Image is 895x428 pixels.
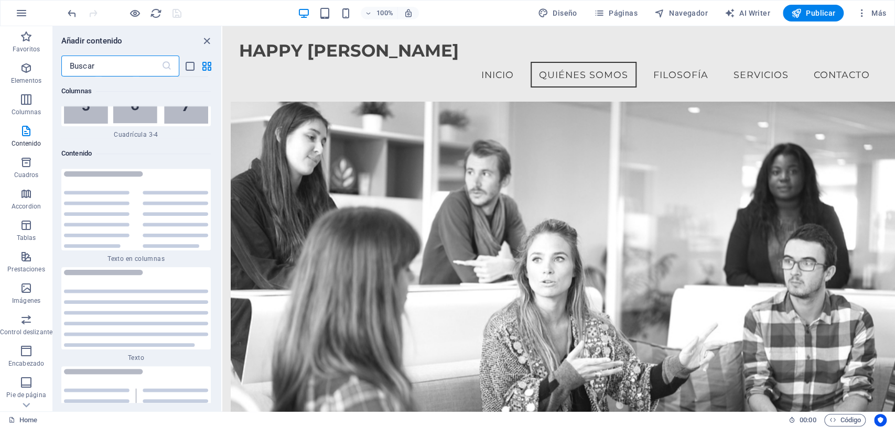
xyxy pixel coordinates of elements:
[361,7,398,19] button: 100%
[791,8,836,18] span: Publicar
[594,8,638,18] span: Páginas
[856,8,886,18] span: Más
[12,202,41,211] p: Accordion
[14,171,39,179] p: Cuadros
[824,414,866,426] button: Código
[650,5,712,21] button: Navegador
[807,416,808,424] span: :
[534,5,581,21] button: Diseño
[64,270,208,347] img: text.svg
[8,414,37,426] a: Haz clic para cancelar la selección y doble clic para abrir páginas
[61,85,211,97] h6: Columnas
[7,265,45,273] p: Prestaciones
[720,5,774,21] button: AI Writer
[829,414,861,426] span: Código
[6,391,46,399] p: Pie de página
[11,76,41,85] p: Elementos
[66,7,78,19] button: undo
[376,7,393,19] h6: 100%
[852,5,890,21] button: Más
[61,354,211,362] span: Texto
[17,234,36,242] p: Tablas
[61,169,211,264] div: Texto en columnas
[8,359,44,368] p: Encabezado
[725,8,770,18] span: AI Writer
[12,108,41,116] p: Columnas
[61,130,211,139] span: Cuadrícula 3-4
[800,414,816,426] span: 00 00
[13,45,40,53] p: Favoritos
[534,5,581,21] div: Diseño (Ctrl+Alt+Y)
[64,171,208,248] img: text-in-columns.svg
[184,60,196,72] button: list-view
[66,7,78,19] i: Deshacer: Cambiar imágenes del control (Ctrl+Z)
[538,8,577,18] span: Diseño
[61,147,211,160] h6: Contenido
[200,60,213,72] button: grid-view
[61,56,161,76] input: Buscar
[61,255,211,263] span: Texto en columnas
[149,7,162,19] button: reload
[590,5,642,21] button: Páginas
[61,267,211,362] div: Texto
[874,414,887,426] button: Usercentrics
[12,297,40,305] p: Imágenes
[12,139,41,148] p: Contenido
[61,35,122,47] h6: Añadir contenido
[654,8,708,18] span: Navegador
[789,414,816,426] h6: Tiempo de la sesión
[783,5,844,21] button: Publicar
[200,35,213,47] button: close panel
